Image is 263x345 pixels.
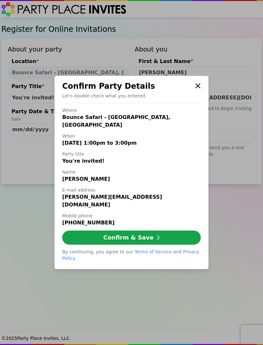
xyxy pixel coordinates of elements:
[62,187,201,193] h3: E-mail address
[62,107,201,113] h3: Where
[62,249,201,261] div: By continuing, you agree to our and .
[62,93,201,99] p: Let's double check what you entered.
[62,175,201,183] div: [PERSON_NAME]
[62,151,201,157] h3: Party title
[62,231,201,245] button: Confirm & Save
[135,249,172,254] a: Terms of Service
[62,133,201,139] h3: When
[62,81,192,91] div: Confirm Party Details
[62,157,201,165] div: You're invited!
[62,169,201,175] h3: Name
[62,139,201,147] div: [DATE] 1:00pm to 3:00pm
[62,113,201,129] div: Bounce Safari - [GEOGRAPHIC_DATA], [GEOGRAPHIC_DATA]
[62,213,201,219] h3: Mobile phone
[62,219,201,227] div: [PHONE_NUMBER]
[62,193,201,209] div: [PERSON_NAME][EMAIL_ADDRESS][DOMAIN_NAME]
